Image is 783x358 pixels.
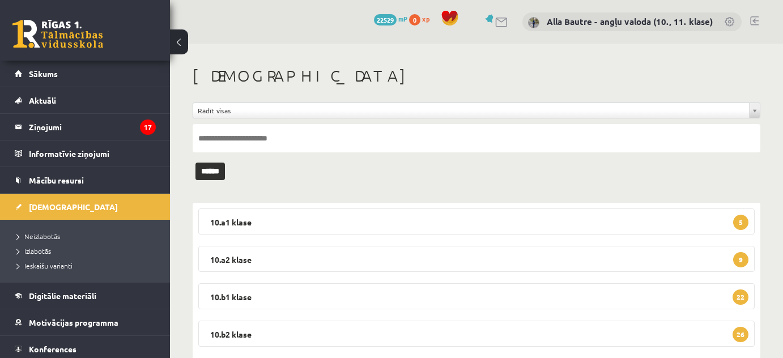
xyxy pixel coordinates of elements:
img: Alla Bautre - angļu valoda (10., 11. klase) [528,17,539,28]
a: Digitālie materiāli [15,283,156,309]
span: mP [398,14,407,23]
span: [DEMOGRAPHIC_DATA] [29,202,118,212]
legend: 10.b1 klase [198,283,755,309]
a: Alla Bautre - angļu valoda (10., 11. klase) [547,16,713,27]
a: Aktuāli [15,87,156,113]
legend: Ziņojumi [29,114,156,140]
a: [DEMOGRAPHIC_DATA] [15,194,156,220]
span: 26 [733,327,748,342]
span: xp [422,14,429,23]
a: Ieskaišu varianti [17,261,159,271]
span: 9 [733,252,748,267]
a: 0 xp [409,14,435,23]
span: 5 [733,215,748,230]
legend: 10.b2 klase [198,321,755,347]
h1: [DEMOGRAPHIC_DATA] [193,66,760,86]
span: Mācību resursi [29,175,84,185]
span: 0 [409,14,420,25]
span: Digitālie materiāli [29,291,96,301]
i: 17 [140,120,156,135]
span: Konferences [29,344,76,354]
legend: Informatīvie ziņojumi [29,140,156,167]
span: Rādīt visas [198,103,745,118]
a: Motivācijas programma [15,309,156,335]
a: Neizlabotās [17,231,159,241]
span: Neizlabotās [17,232,60,241]
a: 22529 mP [374,14,407,23]
legend: 10.a2 klase [198,246,755,272]
span: Izlabotās [17,246,51,255]
a: Mācību resursi [15,167,156,193]
a: Rīgas 1. Tālmācības vidusskola [12,20,103,48]
a: Sākums [15,61,156,87]
a: Rādīt visas [193,103,760,118]
a: Izlabotās [17,246,159,256]
a: Ziņojumi17 [15,114,156,140]
span: 22529 [374,14,397,25]
span: Aktuāli [29,95,56,105]
span: Motivācijas programma [29,317,118,327]
span: 22 [733,289,748,305]
legend: 10.a1 klase [198,208,755,235]
span: Sākums [29,69,58,79]
a: Informatīvie ziņojumi [15,140,156,167]
span: Ieskaišu varianti [17,261,73,270]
